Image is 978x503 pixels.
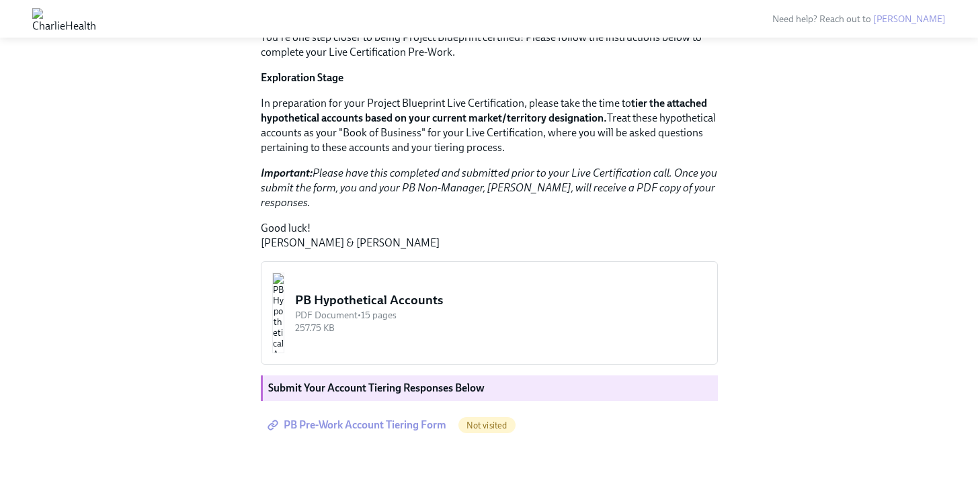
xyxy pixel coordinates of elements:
p: Good luck! [PERSON_NAME] & [PERSON_NAME] [261,221,718,250]
a: [PERSON_NAME] [873,13,946,25]
em: Please have this completed and submitted prior to your Live Certification call. Once you submit t... [261,167,717,209]
a: PB Pre-Work Account Tiering Form [261,412,456,439]
span: PB Pre-Work Account Tiering Form [270,418,446,432]
img: PB Hypothetical Accounts [272,273,284,353]
strong: Submit Your Account Tiering Responses Below [268,381,485,394]
div: 257.75 KB [295,322,706,334]
div: PDF Document • 15 pages [295,309,706,322]
p: You're one step closer to being Project Blueprint certified! Please follow the instructions below... [261,30,718,60]
span: Not visited [458,420,516,430]
strong: Important: [261,167,313,179]
button: PB Hypothetical AccountsPDF Document•15 pages257.75 KB [261,261,718,365]
p: In preparation for your Project Blueprint Live Certification, please take the time to Treat these... [261,96,718,155]
strong: Exploration Stage [261,71,343,84]
img: CharlieHealth [32,8,96,30]
div: PB Hypothetical Accounts [295,291,706,309]
span: Need help? Reach out to [772,13,946,25]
